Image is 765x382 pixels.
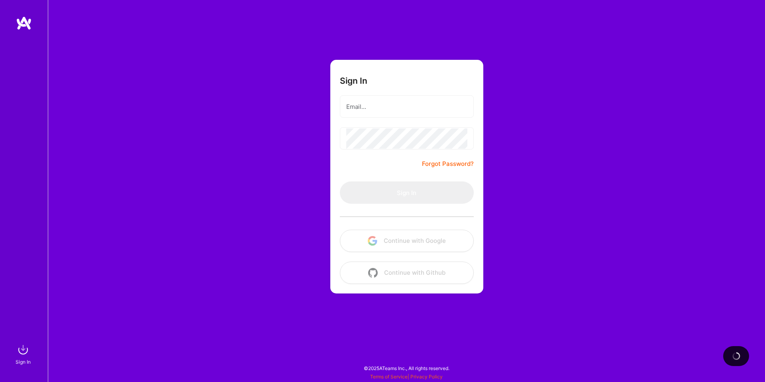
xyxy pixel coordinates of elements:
[48,358,765,378] div: © 2025 ATeams Inc., All rights reserved.
[340,181,474,204] button: Sign In
[16,16,32,30] img: logo
[16,358,31,366] div: Sign In
[370,374,408,380] a: Terms of Service
[340,230,474,252] button: Continue with Google
[15,342,31,358] img: sign in
[422,159,474,169] a: Forgot Password?
[340,76,367,86] h3: Sign In
[346,96,467,117] input: Email...
[368,236,377,246] img: icon
[368,268,378,278] img: icon
[370,374,443,380] span: |
[410,374,443,380] a: Privacy Policy
[340,262,474,284] button: Continue with Github
[732,352,741,360] img: loading
[17,342,31,366] a: sign inSign In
